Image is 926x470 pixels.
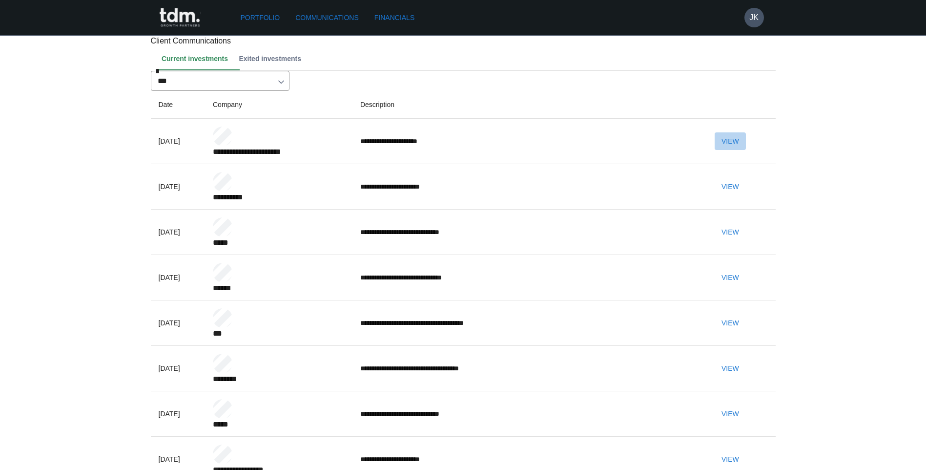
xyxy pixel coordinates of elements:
[236,47,309,70] button: Exited investments
[151,35,776,47] p: Client Communications
[715,223,746,241] button: View
[715,178,746,196] button: View
[370,9,418,27] a: Financials
[715,132,746,150] button: View
[237,9,284,27] a: Portfolio
[151,164,206,210] td: [DATE]
[715,360,746,378] button: View
[151,210,206,255] td: [DATE]
[749,12,759,23] h6: JK
[159,47,236,70] button: Current investments
[715,405,746,423] button: View
[151,346,206,391] td: [DATE]
[151,91,206,119] th: Date
[205,91,352,119] th: Company
[159,47,776,70] div: Client notes tab
[715,314,746,332] button: View
[291,9,363,27] a: Communications
[744,8,764,27] button: JK
[715,269,746,287] button: View
[151,119,206,164] td: [DATE]
[151,300,206,346] td: [DATE]
[715,450,746,469] button: View
[151,391,206,437] td: [DATE]
[151,255,206,300] td: [DATE]
[352,91,707,119] th: Description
